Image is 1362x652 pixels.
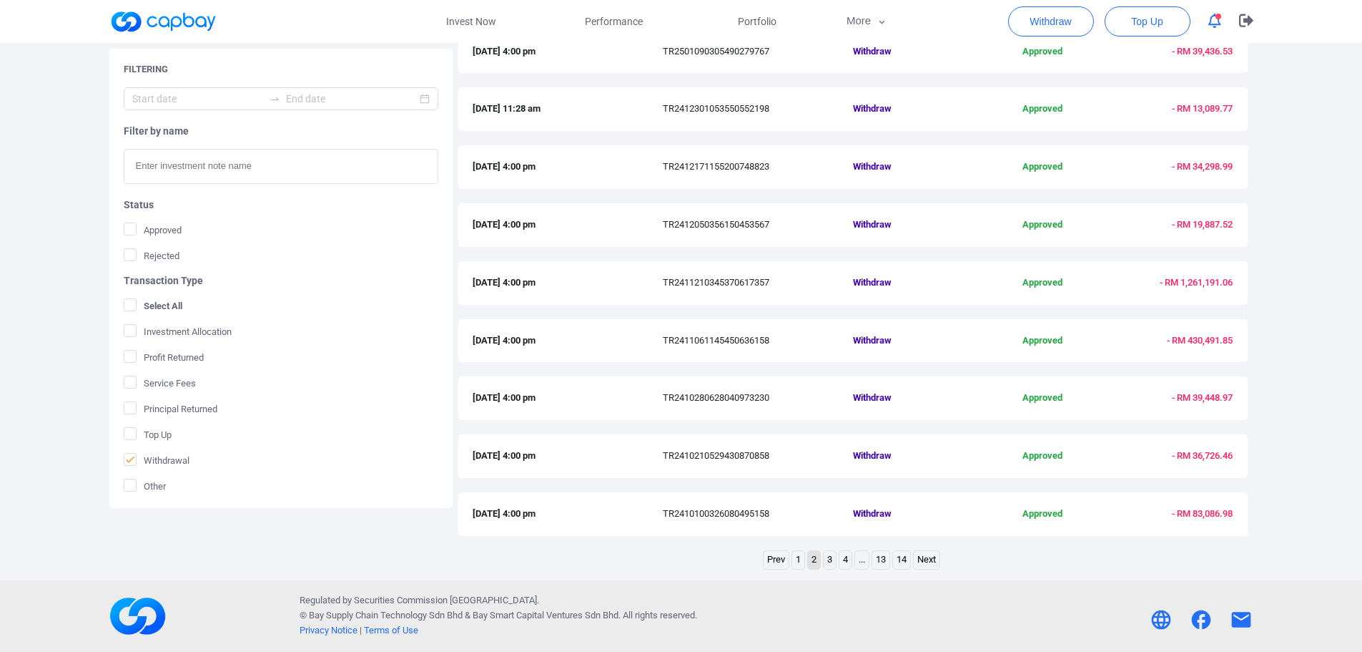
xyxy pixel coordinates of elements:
span: TR2412171155200748823 [663,160,853,175]
span: swap-right [269,93,280,104]
span: [DATE] 11:28 am [473,102,663,117]
span: - RM 36,726.46 [1172,450,1233,461]
span: Approved [979,391,1106,406]
a: Next page [914,551,939,569]
span: Portfolio [738,14,776,29]
span: Top Up [1131,14,1163,29]
input: Enter investment note name [124,149,438,184]
span: - RM 39,448.97 [1172,392,1233,403]
span: [DATE] 4:00 pm [473,218,663,233]
a: ... [855,551,869,569]
span: Performance [585,14,643,29]
h5: Filter by name [124,125,438,137]
span: [DATE] 4:00 pm [473,276,663,291]
span: Withdraw [853,507,979,522]
span: TR2410100326080495158 [663,507,853,522]
span: Approved [979,102,1106,117]
span: Approved [979,160,1106,175]
span: - RM 83,086.98 [1172,508,1233,519]
img: footerLogo [109,588,167,645]
a: Page 14 [893,551,910,569]
span: Approved [979,507,1106,522]
span: Approved [124,223,182,237]
span: Withdraw [853,102,979,117]
span: - RM 19,887.52 [1172,219,1233,230]
span: TR2412050356150453567 [663,218,853,233]
span: Approved [979,334,1106,349]
span: [DATE] 4:00 pm [473,507,663,522]
a: Page 13 [872,551,889,569]
span: TR2411061145450636158 [663,334,853,349]
span: [DATE] 4:00 pm [473,44,663,59]
span: Profit Returned [124,350,204,364]
span: Approved [979,449,1106,464]
span: Principal Returned [124,402,217,416]
span: - RM 13,089.77 [1172,103,1233,114]
span: Withdrawal [124,453,189,467]
h5: Filtering [124,63,168,76]
h5: Transaction Type [124,274,438,287]
span: Investment Allocation [124,324,232,339]
span: Withdraw [853,276,979,291]
span: TR2410210529430870858 [663,449,853,464]
span: Top Up [124,427,172,442]
input: Start date [132,91,263,107]
button: Withdraw [1008,6,1094,37]
span: Withdraw [853,391,979,406]
button: Top Up [1105,6,1190,37]
span: Approved [979,218,1106,233]
span: Withdraw [853,334,979,349]
p: Regulated by Securities Commission [GEOGRAPHIC_DATA]. © Bay Supply Chain Technology Sdn Bhd & . A... [300,593,697,638]
span: - RM 430,491.85 [1167,335,1233,346]
span: Withdraw [853,44,979,59]
span: [DATE] 4:00 pm [473,391,663,406]
span: - RM 1,261,191.06 [1160,277,1233,288]
span: - RM 34,298.99 [1172,161,1233,172]
a: Page 3 [824,551,836,569]
span: Withdraw [853,218,979,233]
h5: Status [124,198,438,211]
span: to [269,93,280,104]
span: Approved [979,276,1106,291]
span: [DATE] 4:00 pm [473,334,663,349]
span: Select All [124,298,182,313]
span: Withdraw [853,449,979,464]
span: Approved [979,44,1106,59]
span: Other [124,479,166,493]
span: TR2501090305490279767 [663,44,853,59]
a: Terms of Use [364,625,418,636]
span: Bay Smart Capital Ventures Sdn Bhd [473,610,618,621]
span: [DATE] 4:00 pm [473,160,663,175]
span: - RM 39,436.53 [1172,46,1233,57]
a: Privacy Notice [300,625,357,636]
span: TR2410280628040973230 [663,391,853,406]
a: Page 4 [839,551,852,569]
span: TR2412301053550552198 [663,102,853,117]
a: Page 2 is your current page [808,551,820,569]
span: Rejected [124,248,179,263]
input: End date [286,91,417,107]
span: Withdraw [853,160,979,175]
a: Page 1 [792,551,804,569]
span: Service Fees [124,376,196,390]
span: TR2411210345370617357 [663,276,853,291]
span: [DATE] 4:00 pm [473,449,663,464]
a: Previous page [764,551,789,569]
